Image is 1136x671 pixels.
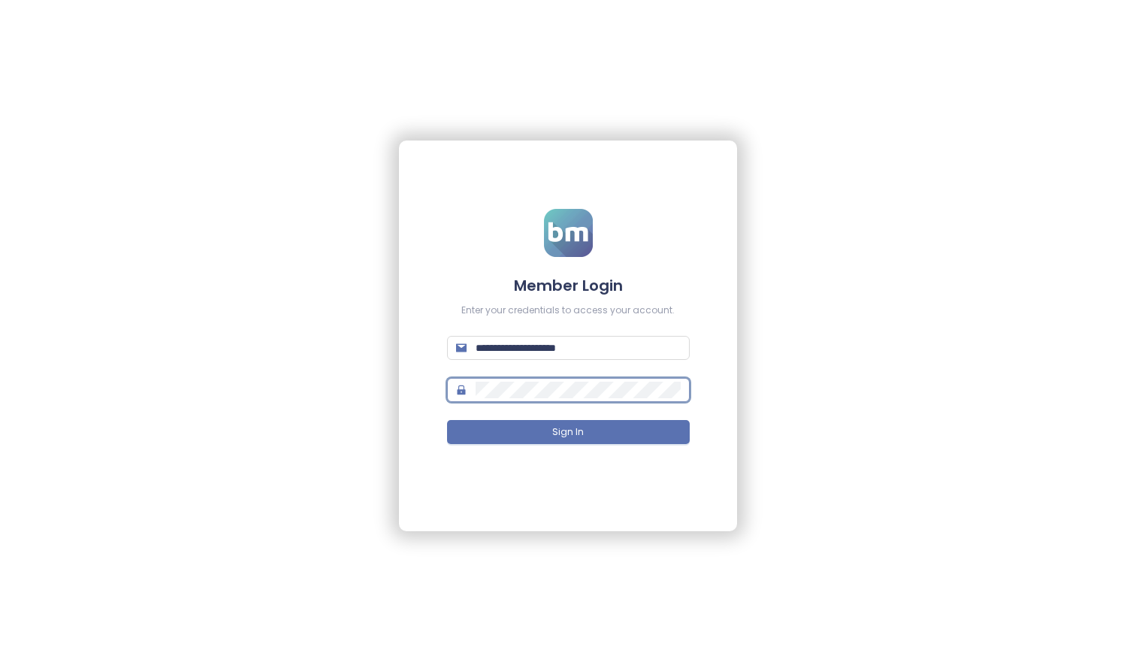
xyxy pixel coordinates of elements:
[552,425,584,440] span: Sign In
[447,420,690,444] button: Sign In
[447,275,690,296] h4: Member Login
[456,343,467,353] span: mail
[544,209,593,257] img: logo
[456,385,467,395] span: lock
[447,304,690,318] div: Enter your credentials to access your account.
